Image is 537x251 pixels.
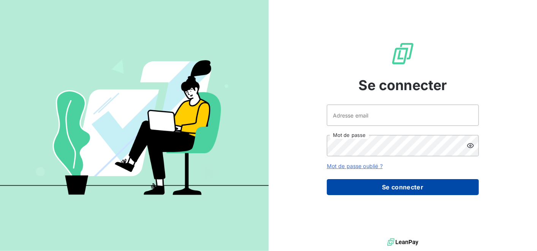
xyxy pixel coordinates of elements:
[327,163,383,169] a: Mot de passe oublié ?
[327,105,479,126] input: placeholder
[327,179,479,195] button: Se connecter
[387,237,418,248] img: logo
[358,75,447,95] span: Se connecter
[391,41,415,66] img: Logo LeanPay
